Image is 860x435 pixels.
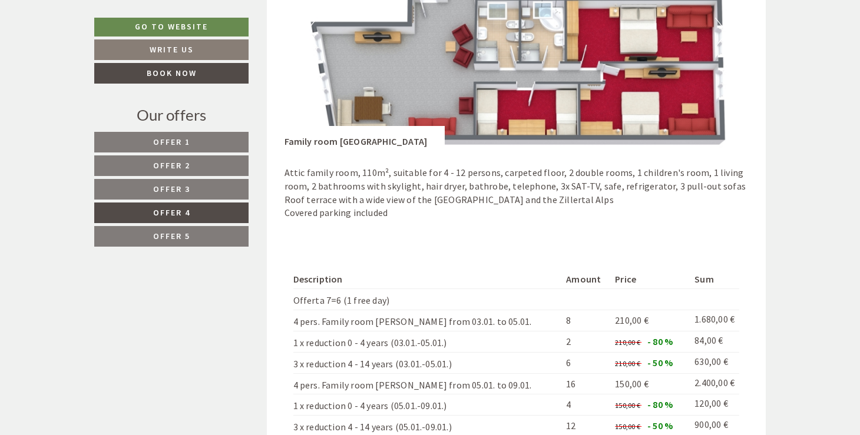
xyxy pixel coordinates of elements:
[293,373,562,394] td: 4 pers. Family room [PERSON_NAME] from 05.01. to 09.01.
[647,399,673,410] span: - 80 %
[285,166,749,220] p: Attic family room, 110m², suitable for 4 - 12 persons, carpeted floor, 2 double rooms, 1 children...
[690,373,739,394] td: 2.400,00 €
[293,331,562,352] td: 1 x reduction 0 - 4 years (03.01.-05.01.)
[305,18,317,47] button: Previous
[647,420,673,431] span: - 50 %
[153,137,190,147] span: Offer 1
[153,231,190,241] span: Offer 5
[9,32,140,68] div: Hello, how can we help you?
[690,310,739,331] td: 1.680,00 €
[94,104,249,126] div: Our offers
[715,18,727,47] button: Next
[615,401,640,410] span: 150,00 €
[285,126,445,148] div: Family room [GEOGRAPHIC_DATA]
[615,422,640,431] span: 150,00 €
[690,331,739,352] td: 84,00 €
[405,310,464,331] button: Send
[561,394,610,416] td: 4
[293,352,562,373] td: 3 x reduction 4 - 14 years (03.01.-05.01.)
[210,9,253,29] div: [DATE]
[561,270,610,288] th: Amount
[293,270,562,288] th: Description
[94,39,249,60] a: Write us
[153,207,190,218] span: Offer 4
[561,310,610,331] td: 8
[561,373,610,394] td: 16
[690,394,739,416] td: 120,00 €
[690,270,739,288] th: Sum
[561,331,610,352] td: 2
[690,352,739,373] td: 630,00 €
[610,270,690,288] th: Price
[153,184,190,194] span: Offer 3
[18,58,134,66] small: 22:07
[293,289,562,310] td: Offerta 7=6 (1 free day)
[615,314,649,326] span: 210,00 €
[647,357,673,368] span: - 50 %
[94,63,249,84] a: Book now
[153,160,190,171] span: Offer 2
[647,336,673,347] span: - 80 %
[561,352,610,373] td: 6
[615,338,640,347] span: 210,00 €
[293,310,562,331] td: 4 pers. Family room [PERSON_NAME] from 03.01. to 05.01.
[615,378,649,390] span: 150,00 €
[94,18,249,36] a: Go to website
[293,394,562,416] td: 1 x reduction 0 - 4 years (05.01.-09.01.)
[18,35,134,44] div: [GEOGRAPHIC_DATA]
[615,359,640,368] span: 210,00 €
